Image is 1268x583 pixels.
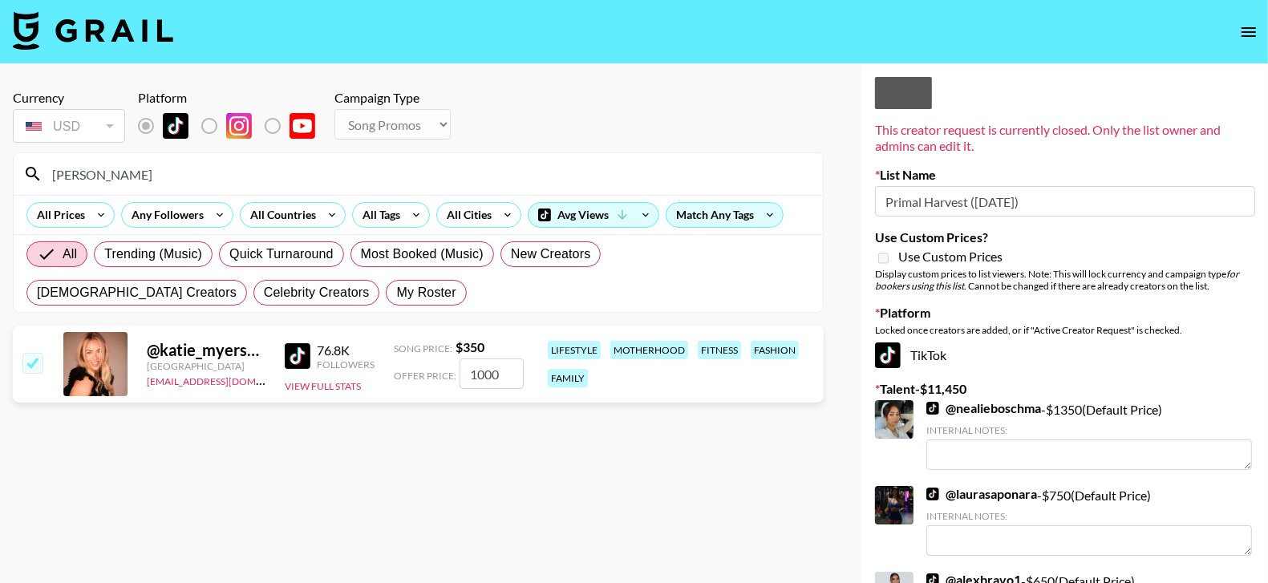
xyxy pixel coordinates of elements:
[875,268,1255,292] div: Display custom prices to list viewers. Note: This will lock currency and campaign type . Cannot b...
[666,203,783,227] div: Match Any Tags
[1233,16,1265,48] button: open drawer
[264,283,370,302] span: Celebrity Creators
[163,113,188,139] img: TikTok
[353,203,403,227] div: All Tags
[926,402,939,415] img: TikTok
[290,113,315,139] img: YouTube
[529,203,658,227] div: Avg Views
[37,283,237,302] span: [DEMOGRAPHIC_DATA] Creators
[147,360,265,372] div: [GEOGRAPHIC_DATA]
[285,380,361,392] button: View Full Stats
[16,112,122,140] div: USD
[548,369,588,387] div: family
[147,372,308,387] a: [EMAIL_ADDRESS][DOMAIN_NAME]
[875,122,1255,154] div: This creator request is currently closed. Only the list owner and admins can edit it.
[875,268,1239,292] em: for bookers using this list
[926,424,1252,436] div: Internal Notes:
[926,400,1252,470] div: - $ 1350 (Default Price)
[226,113,252,139] img: Instagram
[317,342,375,358] div: 76.8K
[460,358,524,389] input: 350
[875,381,1255,397] label: Talent - $ 11,450
[926,486,1037,502] a: @laurasaponara
[27,203,88,227] div: All Prices
[875,342,901,368] img: TikTok
[361,245,484,264] span: Most Booked (Music)
[147,340,265,360] div: @ katie_myers12
[334,90,451,106] div: Campaign Type
[138,109,328,143] div: Remove selected talent to change platforms
[926,510,1252,522] div: Internal Notes:
[926,400,1041,416] a: @nealieboschma
[610,341,688,359] div: motherhood
[317,358,375,370] div: Followers
[875,342,1255,368] div: TikTok
[138,90,328,106] div: Platform
[511,245,591,264] span: New Creators
[13,90,125,106] div: Currency
[926,486,1252,556] div: - $ 750 (Default Price)
[396,283,456,302] span: My Roster
[875,77,932,109] button: Save
[43,161,813,187] input: Search by User Name
[394,370,456,382] span: Offer Price:
[437,203,495,227] div: All Cities
[13,106,125,146] div: Remove selected talent to change your currency
[875,324,1255,336] div: Locked once creators are added, or if "Active Creator Request" is checked.
[241,203,319,227] div: All Countries
[548,341,601,359] div: lifestyle
[698,341,741,359] div: fitness
[456,339,484,354] strong: $ 350
[104,245,202,264] span: Trending (Music)
[926,488,939,500] img: TikTok
[875,167,1255,183] label: List Name
[122,203,207,227] div: Any Followers
[394,342,452,354] span: Song Price:
[13,11,173,50] img: Grail Talent
[898,249,1003,265] span: Use Custom Prices
[875,229,1255,245] label: Use Custom Prices?
[875,305,1255,321] label: Platform
[229,245,334,264] span: Quick Turnaround
[285,343,310,369] img: TikTok
[751,341,799,359] div: fashion
[63,245,77,264] span: All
